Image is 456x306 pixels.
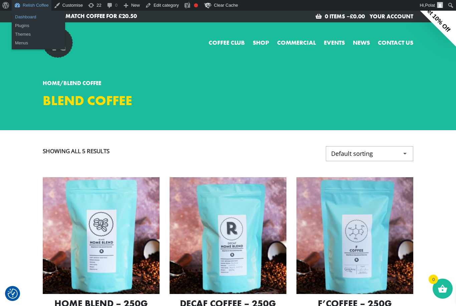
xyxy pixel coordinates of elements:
a: Menus [12,39,65,47]
a: Contact us [378,38,413,47]
span: Polat [425,3,435,8]
span: 0 [429,275,438,284]
a: Themes [12,30,65,39]
a: Home [43,79,60,87]
img: Relish Home Blend Coffee Beans [43,177,160,294]
span: Get 10% Off [423,4,451,33]
img: Relish Coffee Home Blend F-Coffee [296,177,413,294]
a: Shop [253,38,269,47]
span: £ [350,13,353,20]
a: News [353,38,370,47]
a: Coffee Club [209,38,245,47]
span: Blend Coffee [63,79,101,87]
bdi: 0.00 [350,13,365,20]
img: Revisit consent button [8,289,18,299]
a: Your Account [370,13,413,20]
div: Needs improvement [194,3,198,7]
ul: Relish Coffee [12,11,65,32]
ul: Relish Coffee [12,28,65,49]
a: Commercial [277,38,316,47]
a: Dashboard [12,13,65,21]
span: / [43,79,101,87]
a: 3 Mix & Match Coffee for £20.50 [43,12,223,21]
a: 0 items –£0.00 [325,13,365,20]
img: Decaf Home Blend Beans [170,177,286,294]
p: Showing all 5 results [43,147,109,156]
h1: Blend Coffee [43,93,223,109]
select: Shop order [326,146,413,161]
a: Events [324,38,345,47]
button: Consent Preferences [8,289,18,299]
a: Plugins [12,21,65,30]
